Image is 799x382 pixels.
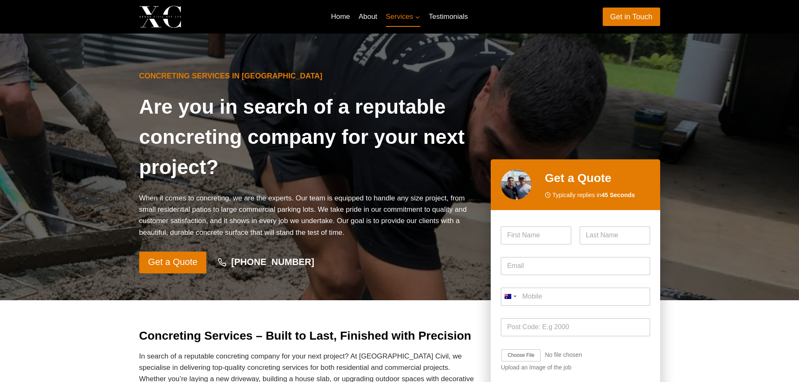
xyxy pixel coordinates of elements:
[382,7,425,27] a: Services
[501,257,650,275] input: Email
[139,252,207,273] a: Get a Quote
[139,192,478,238] p: When it comes to concreting, we are the experts. Our team is equipped to handle any size project,...
[386,11,420,22] span: Services
[139,5,181,28] img: Xenos Civil
[545,169,650,187] h2: Get a Quote
[601,192,635,198] strong: 45 Seconds
[501,318,650,336] input: Post Code: E.g 2000
[501,288,519,306] button: Selected country
[148,255,198,270] span: Get a Quote
[552,190,635,200] span: Typically replies in
[501,226,571,244] input: First Name
[501,288,650,306] input: Mobile
[424,7,472,27] a: Testimonials
[501,364,650,371] div: Upload an Image of the job
[210,253,322,272] a: [PHONE_NUMBER]
[139,70,478,82] h6: Concreting Services in [GEOGRAPHIC_DATA]
[327,7,354,27] a: Home
[139,327,478,345] h2: Concreting Services – Built to Last, Finished with Precision
[139,92,478,182] h1: Are you in search of a reputable concreting company for your next project?
[354,7,382,27] a: About
[139,5,247,28] a: Xenos Civil
[231,257,314,267] strong: [PHONE_NUMBER]
[188,10,247,23] p: Xenos Civil
[580,226,650,244] input: Last Name
[603,8,660,26] a: Get in Touch
[327,7,472,27] nav: Primary Navigation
